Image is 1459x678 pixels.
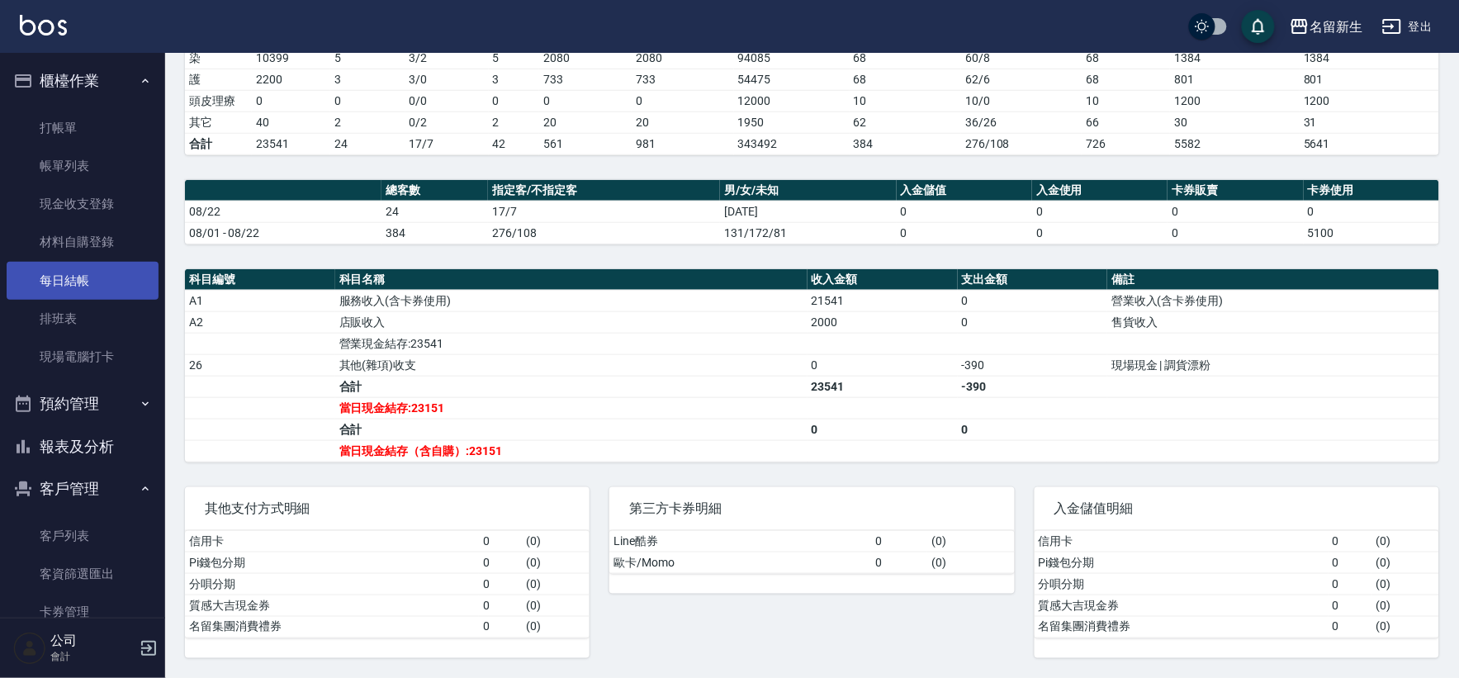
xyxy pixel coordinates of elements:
[1371,531,1439,552] td: ( 0 )
[1300,111,1439,133] td: 31
[1371,552,1439,573] td: ( 0 )
[1310,17,1362,37] div: 名留新生
[1300,69,1439,90] td: 801
[381,201,488,222] td: 24
[185,269,1439,462] table: a dense table
[1054,500,1419,517] span: 入金儲值明細
[405,133,489,154] td: 17/7
[50,649,135,664] p: 會計
[720,201,896,222] td: [DATE]
[734,69,850,90] td: 54475
[632,69,734,90] td: 733
[1170,111,1300,133] td: 30
[1304,222,1439,244] td: 5100
[335,333,808,354] td: 營業現金結存:23541
[850,69,961,90] td: 68
[335,311,808,333] td: 店販收入
[13,632,46,665] img: Person
[1107,269,1439,291] th: 備註
[185,311,335,333] td: A2
[1168,222,1303,244] td: 0
[1107,290,1439,311] td: 營業收入(含卡券使用)
[479,595,523,616] td: 0
[958,354,1108,376] td: -390
[1376,12,1439,42] button: 登出
[330,69,405,90] td: 3
[7,555,159,593] a: 客資篩選匯出
[1032,201,1168,222] td: 0
[808,311,958,333] td: 2000
[405,47,489,69] td: 3 / 2
[1035,531,1439,638] table: a dense table
[1032,180,1168,202] th: 入金使用
[523,573,590,595] td: ( 0 )
[609,531,871,552] td: Line酷券
[185,47,252,69] td: 染
[185,180,1439,244] table: a dense table
[1082,133,1170,154] td: 726
[1170,69,1300,90] td: 801
[7,185,159,223] a: 現金收支登錄
[7,59,159,102] button: 櫃檯作業
[1329,531,1372,552] td: 0
[335,376,808,397] td: 合計
[20,15,67,36] img: Logo
[7,338,159,376] a: 現場電腦打卡
[1107,311,1439,333] td: 售貨收入
[850,111,961,133] td: 62
[335,419,808,440] td: 合計
[871,552,927,573] td: 0
[897,180,1032,202] th: 入金儲值
[488,180,720,202] th: 指定客/不指定客
[1300,90,1439,111] td: 1200
[7,382,159,425] button: 預約管理
[335,269,808,291] th: 科目名稱
[185,290,335,311] td: A1
[958,290,1108,311] td: 0
[1300,133,1439,154] td: 5641
[734,111,850,133] td: 1950
[185,69,252,90] td: 護
[7,517,159,555] a: 客戶列表
[927,531,1015,552] td: ( 0 )
[252,47,330,69] td: 10399
[185,616,479,638] td: 名留集團消費禮券
[405,69,489,90] td: 3 / 0
[808,354,958,376] td: 0
[808,290,958,311] td: 21541
[330,111,405,133] td: 2
[330,47,405,69] td: 5
[734,47,850,69] td: 94085
[1329,573,1372,595] td: 0
[850,47,961,69] td: 68
[1304,201,1439,222] td: 0
[488,201,720,222] td: 17/7
[50,633,135,649] h5: 公司
[381,222,488,244] td: 384
[405,111,489,133] td: 0 / 2
[808,376,958,397] td: 23541
[185,269,335,291] th: 科目編號
[185,595,479,616] td: 質感大吉現金券
[330,90,405,111] td: 0
[7,593,159,631] a: 卡券管理
[1329,616,1372,638] td: 0
[1170,133,1300,154] td: 5582
[1035,616,1329,638] td: 名留集團消費禮券
[335,397,808,419] td: 當日現金結存:23151
[720,222,896,244] td: 131/172/81
[479,552,523,573] td: 0
[7,147,159,185] a: 帳單列表
[7,425,159,468] button: 報表及分析
[734,133,850,154] td: 343492
[1035,595,1329,616] td: 質感大吉現金券
[479,531,523,552] td: 0
[7,300,159,338] a: 排班表
[961,90,1082,111] td: 10 / 0
[958,376,1108,397] td: -390
[1168,180,1303,202] th: 卡券販賣
[252,69,330,90] td: 2200
[632,133,734,154] td: 981
[479,573,523,595] td: 0
[1035,552,1329,573] td: Pi錢包分期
